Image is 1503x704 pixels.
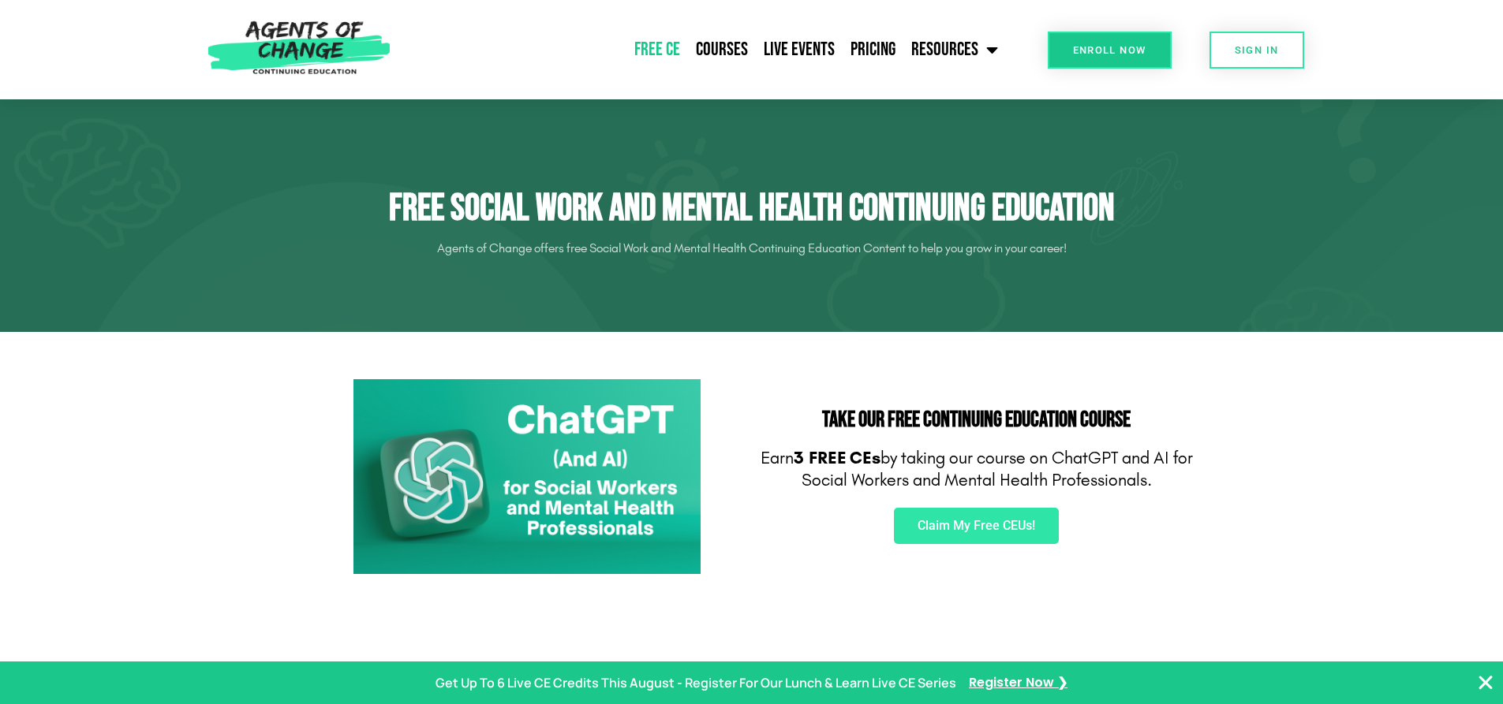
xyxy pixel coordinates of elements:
b: 3 FREE CEs [794,448,880,468]
span: Claim My Free CEUs! [918,520,1035,532]
h2: Take Our FREE Continuing Education Course [760,409,1194,431]
p: Agents of Change offers free Social Work and Mental Health Continuing Education Content to help y... [310,236,1194,261]
a: SIGN IN [1210,32,1304,69]
p: Earn by taking our course on ChatGPT and AI for Social Workers and Mental Health Professionals. [760,447,1194,492]
p: Get Up To 6 Live CE Credits This August - Register For Our Lunch & Learn Live CE Series [436,672,956,695]
a: Live Events [756,30,843,69]
span: Enroll Now [1073,45,1146,55]
nav: Menu [398,30,1006,69]
a: Enroll Now [1048,32,1172,69]
a: Free CE [626,30,688,69]
a: Courses [688,30,756,69]
button: Close Banner [1476,673,1495,692]
h1: Free Social Work and Mental Health Continuing Education [310,186,1194,232]
a: Claim My Free CEUs! [894,508,1059,544]
a: Register Now ❯ [969,672,1067,695]
span: SIGN IN [1235,45,1279,55]
a: Pricing [843,30,903,69]
a: Resources [903,30,1006,69]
